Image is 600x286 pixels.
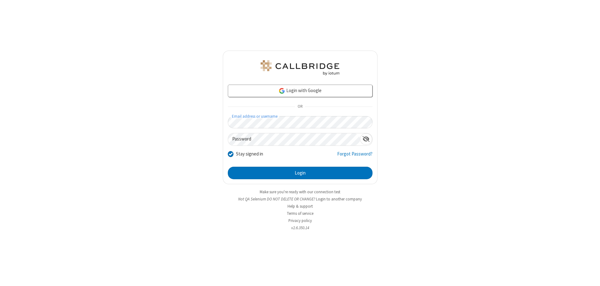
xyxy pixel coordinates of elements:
button: Login to another company [316,196,362,202]
input: Email address or username [228,116,372,128]
button: Login [228,167,372,179]
span: OR [295,102,305,111]
a: Help & support [287,204,313,209]
li: v2.6.350.14 [223,225,377,231]
li: Not QA Selenium DO NOT DELETE OR CHANGE? [223,196,377,202]
a: Privacy policy [288,218,312,223]
img: QA Selenium DO NOT DELETE OR CHANGE [259,60,341,75]
a: Forgot Password? [337,150,372,162]
a: Login with Google [228,85,372,97]
div: Show password [360,133,372,145]
img: google-icon.png [278,87,285,94]
label: Stay signed in [236,150,263,158]
a: Make sure you're ready with our connection test [260,189,340,195]
a: Terms of service [287,211,313,216]
input: Password [228,133,360,145]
